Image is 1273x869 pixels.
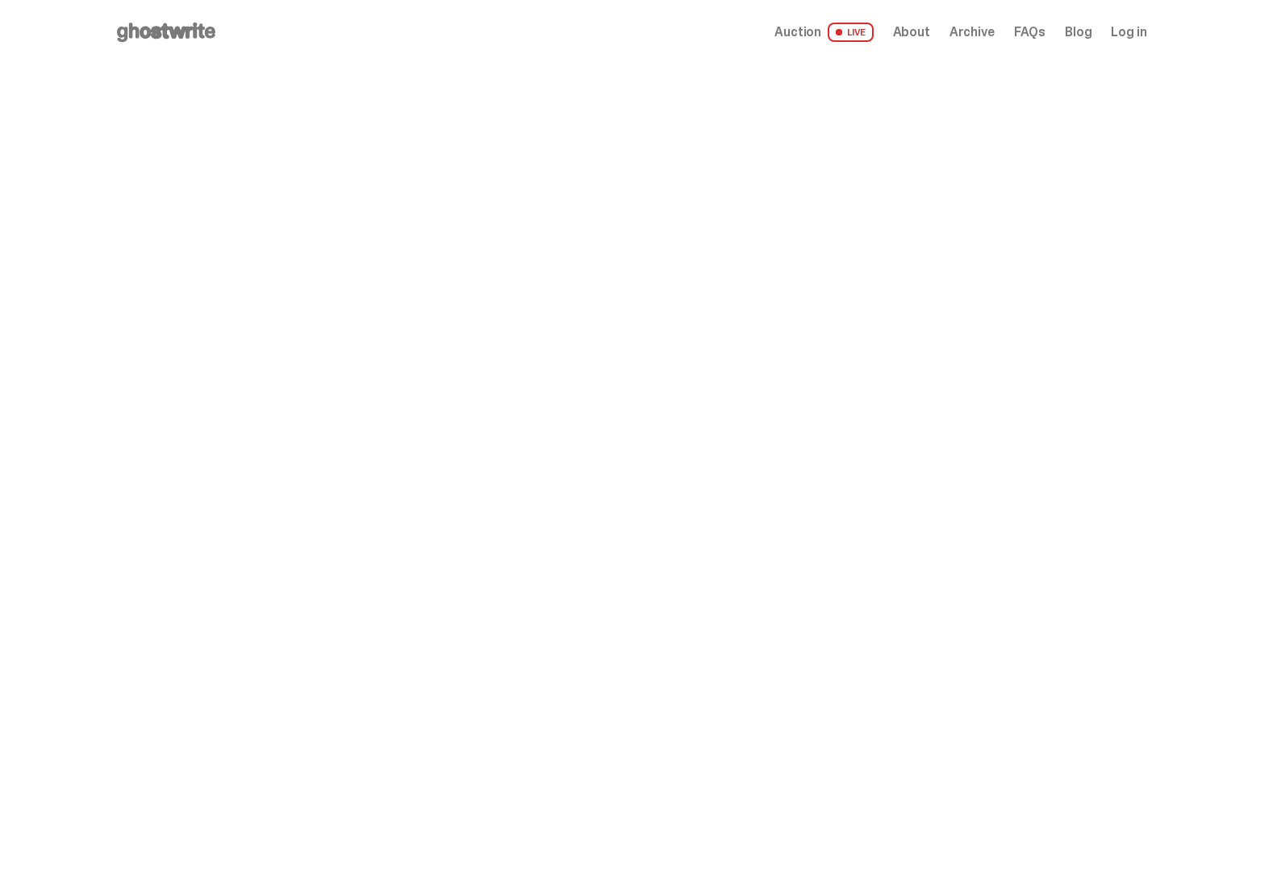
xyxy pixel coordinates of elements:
[1065,26,1091,39] a: Blog
[1111,26,1146,39] a: Log in
[774,26,821,39] span: Auction
[950,26,995,39] a: Archive
[1014,26,1046,39] a: FAQs
[828,23,874,42] span: LIVE
[893,26,930,39] a: About
[774,23,873,42] a: Auction LIVE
